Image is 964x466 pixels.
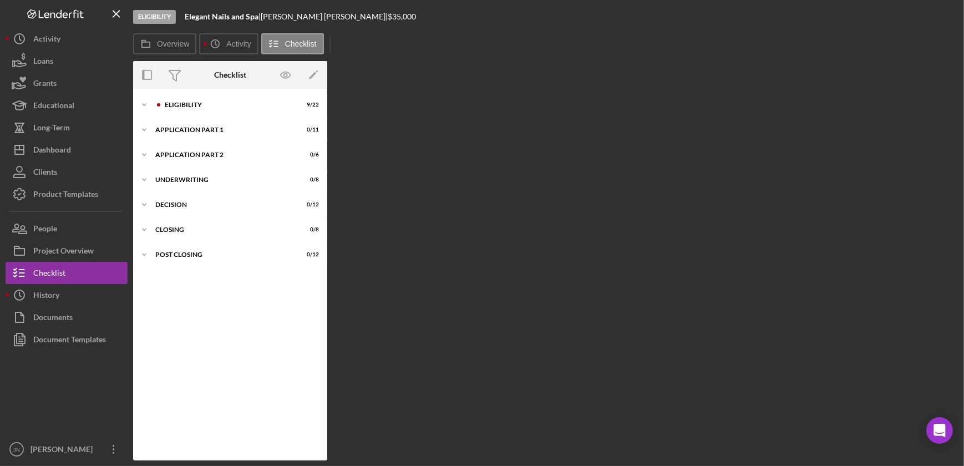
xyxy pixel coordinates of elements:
div: 0 / 11 [299,126,319,133]
div: Underwriting [155,176,291,183]
div: Application Part 2 [155,151,291,158]
div: Loans [33,50,53,75]
div: 0 / 12 [299,201,319,208]
div: 0 / 8 [299,226,319,233]
button: People [6,217,128,240]
div: People [33,217,57,242]
div: Checklist [33,262,65,287]
div: Checklist [214,70,246,79]
div: [PERSON_NAME] [28,438,100,463]
button: Educational [6,94,128,116]
div: Dashboard [33,139,71,164]
button: Dashboard [6,139,128,161]
button: Product Templates [6,183,128,205]
div: 0 / 6 [299,151,319,158]
div: Product Templates [33,183,98,208]
div: Grants [33,72,57,97]
button: Overview [133,33,196,54]
b: Elegant Nails and Spa [185,12,258,21]
button: Loans [6,50,128,72]
div: Document Templates [33,328,106,353]
div: Eligibility [133,10,176,24]
div: Decision [155,201,291,208]
button: History [6,284,128,306]
div: Project Overview [33,240,94,265]
div: Documents [33,306,73,331]
div: History [33,284,59,309]
button: Activity [199,33,258,54]
button: Checklist [261,33,324,54]
div: Clients [33,161,57,186]
span: $35,000 [388,12,416,21]
button: JN[PERSON_NAME] [6,438,128,460]
button: Project Overview [6,240,128,262]
label: Checklist [285,39,317,48]
div: Open Intercom Messenger [926,417,953,444]
div: | [185,12,261,21]
button: Grants [6,72,128,94]
button: Checklist [6,262,128,284]
button: Documents [6,306,128,328]
div: [PERSON_NAME] [PERSON_NAME] | [261,12,388,21]
div: Long-Term [33,116,70,141]
button: Clients [6,161,128,183]
button: Activity [6,28,128,50]
div: Post Closing [155,251,291,258]
div: Closing [155,226,291,233]
div: Application Part 1 [155,126,291,133]
button: Long-Term [6,116,128,139]
div: Activity [33,28,60,53]
div: 0 / 12 [299,251,319,258]
div: Educational [33,94,74,119]
text: JN [13,447,20,453]
label: Activity [226,39,251,48]
label: Overview [157,39,189,48]
button: Document Templates [6,328,128,351]
div: 9 / 22 [299,102,319,108]
div: Eligibility [165,102,291,108]
div: 0 / 8 [299,176,319,183]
